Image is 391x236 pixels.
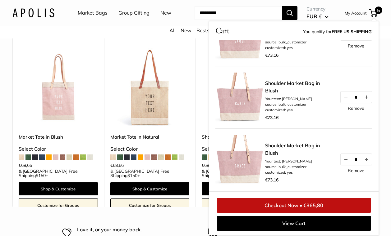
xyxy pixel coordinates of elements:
li: customized: yes [265,170,333,175]
a: Market Bags [78,8,108,18]
button: Decrease quantity by 1 [341,91,351,103]
a: Shoulder Market Bag in BlushShoulder Market Bag in Blush [202,48,281,127]
iframe: Sign Up via Text for Offers [5,212,67,231]
p: Love it, or your money back. [77,226,160,234]
a: Shop & Customize [110,182,190,195]
a: Shop & Customize [202,182,281,195]
span: €73,16 [265,52,278,58]
span: EUR € [306,13,322,20]
span: Currency [306,5,329,13]
button: EUR € [306,11,329,21]
a: Remove [348,168,364,173]
a: Shoulder Market Bag in Blush [202,133,281,140]
a: Shoulder Market Bag in Blush [265,142,333,157]
li: customized: yes [265,107,333,113]
img: Shoulder Market Bag in Blush [202,48,281,127]
img: Apolis [12,8,54,17]
a: Shoulder Market Bag in Blush [265,79,333,94]
span: €73,16 [265,115,278,120]
input: Search... [195,6,282,20]
li: customized: yes [265,45,333,51]
div: Select Color [202,145,281,154]
span: & [GEOGRAPHIC_DATA] Free Shipping + [202,169,281,178]
img: Market Tote in Blush [19,48,98,127]
div: Select Color [110,145,190,154]
button: Decrease quantity by 1 [341,29,351,40]
a: description_Make it yours with custom printed text.description_The Original Market bag in its 4 n... [110,48,190,127]
img: description_Make it yours with custom printed text. [110,48,190,127]
button: Increase quantity by 1 [361,154,372,165]
a: Market Tote in BlushMarket Tote in Blush [19,48,98,127]
span: €73,16 [265,177,278,183]
a: Market Tote in Blush [19,133,98,140]
a: Remove [348,106,364,110]
input: Quantity [351,157,361,162]
span: Cart [215,24,229,37]
a: Checkout Now • €365,80 [217,198,371,213]
a: Customize for Groups [19,198,98,212]
span: & [GEOGRAPHIC_DATA] Free Shipping + [19,169,98,178]
span: €68,66 [110,163,124,167]
a: Remove [348,44,364,48]
li: Your text: [PERSON_NAME] [265,158,333,164]
a: Bestsellers [196,27,222,33]
a: Shop & Customize [19,182,98,195]
a: All [169,27,176,33]
span: $150 [36,173,46,178]
span: You qualify for [303,28,372,37]
a: Customize for Groups [202,198,281,212]
button: Increase quantity by 1 [361,29,372,40]
a: Group Gifting [118,8,149,18]
button: Increase quantity by 1 [361,91,372,103]
li: source: bulk_customizer [265,102,333,107]
li: source: bulk_customizer [265,39,333,45]
span: $150 [127,173,137,178]
button: Decrease quantity by 1 [341,154,351,165]
input: Quantity [351,94,361,100]
div: Select Color [19,145,98,154]
strong: FREE US SHIPPING! [332,29,372,34]
li: Your text: [PERSON_NAME] [265,96,333,102]
button: Search [282,6,297,20]
a: My Account [345,9,367,17]
span: €68,66 [19,163,32,167]
a: View Cart [217,216,371,231]
a: Customize for Groups [110,198,190,212]
a: Market Tote in Natural [110,133,190,140]
span: €68,66 [202,163,215,167]
span: & [GEOGRAPHIC_DATA] Free Shipping + [110,169,190,178]
a: New [160,8,171,18]
a: New [181,27,191,33]
span: 5 [375,7,382,14]
li: source: bulk_customizer [265,164,333,170]
a: 5 [370,9,377,17]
